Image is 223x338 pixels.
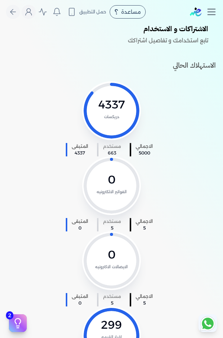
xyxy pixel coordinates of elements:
[15,24,208,36] h4: الاشتراكات و الاستخدام
[190,7,201,16] img: logo
[136,225,153,231] span: 5
[136,143,153,150] span: الاجمالي
[136,300,153,306] span: 5
[103,293,121,300] span: مستخدم
[103,218,121,225] span: مستخدم
[15,36,208,46] p: تابع استخدامك و تفاصيل اشتراكك
[65,6,108,18] button: حمل التطبيق
[136,218,153,225] span: الاجمالي
[79,9,106,15] span: حمل التطبيق
[72,225,88,231] span: 0
[206,6,223,17] button: Toggle navigation
[72,300,88,306] span: 0
[136,293,153,300] span: الاجمالي
[72,218,88,225] span: المتبقى
[7,60,216,74] h4: الاستهلاك الحالي
[103,225,121,231] span: 5
[136,150,153,156] span: 5000
[103,150,121,156] span: 663
[121,9,141,14] span: مساعدة
[103,143,121,150] span: مستخدم
[72,293,88,300] span: المتبقى
[72,143,88,150] span: المتبقى
[103,300,121,306] span: 5
[6,311,13,319] span: 2
[110,5,146,19] div: مساعدة
[72,150,88,156] span: 4337
[9,314,27,332] button: 2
